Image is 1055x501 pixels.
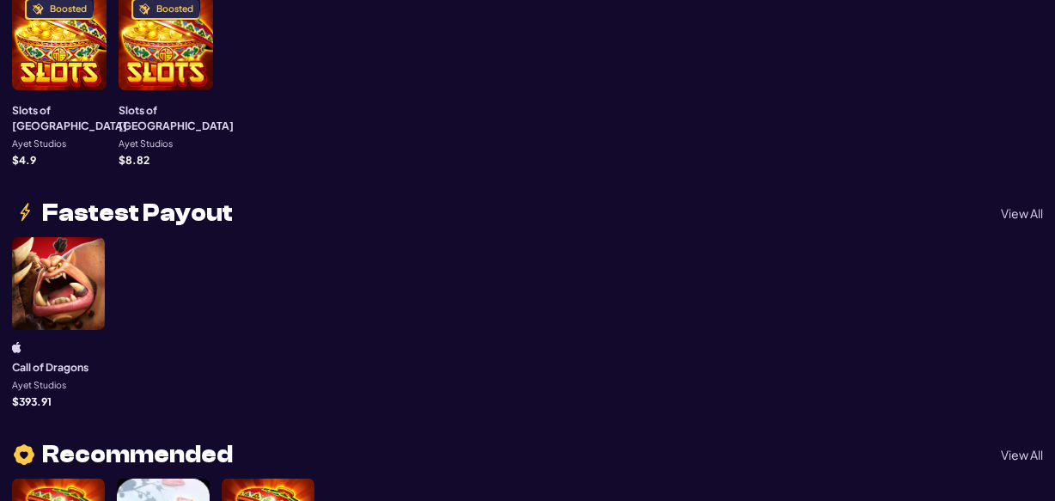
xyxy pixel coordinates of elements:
[12,102,127,134] h3: Slots of [GEOGRAPHIC_DATA]
[119,102,234,134] h3: Slots of [GEOGRAPHIC_DATA]
[156,4,193,14] div: Boosted
[12,139,66,149] p: Ayet Studios
[42,201,233,225] span: Fastest Payout
[119,155,149,165] p: $ 8.82
[1001,207,1043,219] p: View All
[1001,449,1043,461] p: View All
[12,381,66,390] p: Ayet Studios
[12,342,21,353] img: ios
[42,443,233,467] span: Recommended
[50,4,87,14] div: Boosted
[12,396,52,406] p: $ 393.91
[119,139,173,149] p: Ayet Studios
[138,3,150,15] img: Boosted
[12,443,36,467] img: heart
[12,201,36,225] img: lightning
[32,3,44,15] img: Boosted
[12,155,36,165] p: $ 4.9
[12,359,88,375] h3: Call of Dragons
